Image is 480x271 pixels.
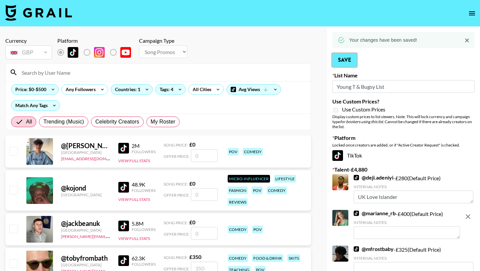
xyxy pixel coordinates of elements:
[7,47,51,58] div: GBP
[354,174,393,181] a: @deji.adeniyi
[132,227,156,232] div: Followers
[118,143,129,154] img: TikTok
[43,118,84,126] span: Trending (Music)
[354,184,473,189] div: Internal Notes:
[132,262,156,267] div: Followers
[5,5,72,21] img: Grail Talent
[118,182,129,193] img: TikTok
[57,45,136,59] div: List locked to TikTok.
[340,119,383,124] em: for bookers using this list
[243,148,263,156] div: comedy
[332,143,475,148] div: Locked once creators are added, or if "Active Creator Request" is checked.
[227,84,281,94] div: Avg Views
[132,143,156,149] div: 2M
[342,106,385,113] span: Use Custom Prices
[354,175,359,180] img: TikTok
[151,118,175,126] span: My Roster
[26,118,32,126] span: All
[61,262,110,267] div: [GEOGRAPHIC_DATA]
[118,236,150,241] button: View Full Stats
[139,37,187,44] div: Campaign Type
[354,220,460,225] div: Internal Notes:
[5,37,52,44] div: Currency
[189,219,195,225] strong: £ 0
[61,192,110,197] div: [GEOGRAPHIC_DATA]
[465,7,479,20] button: open drawer
[354,191,473,203] textarea: UK Love Islander
[61,233,160,239] a: [PERSON_NAME][EMAIL_ADDRESS][DOMAIN_NAME]
[11,100,60,110] div: Match Any Tags
[354,174,473,203] div: - £ 280 (Default Price)
[191,188,218,201] input: 0
[228,254,248,262] div: comedy
[354,210,460,239] div: - £ 400 (Default Price)
[349,34,417,46] div: Your changes have been saved!
[118,158,150,163] button: View Full Stats
[111,84,152,94] div: Countries: 1
[287,254,300,262] div: skits
[61,150,110,155] div: [GEOGRAPHIC_DATA]
[252,254,283,262] div: food & drink
[189,254,201,260] strong: £ 350
[228,187,248,194] div: fashion
[228,198,248,206] div: reviews
[462,35,472,45] button: Close
[332,53,357,67] button: Save
[118,221,129,231] img: TikTok
[132,149,156,154] div: Followers
[118,197,150,202] button: View Full Stats
[332,134,475,141] label: Platform
[332,114,475,129] div: Display custom prices to list viewers. Note: This will lock currency and campaign type . Cannot b...
[191,227,218,240] input: 0
[164,255,188,260] span: Song Price:
[61,184,110,192] div: @ kojond
[354,211,359,216] img: TikTok
[332,166,475,173] label: Talent - £ 4,880
[5,44,52,61] div: Remove selected talent to change your currency
[164,193,190,198] span: Offer Price:
[228,148,239,156] div: pov
[189,141,195,148] strong: £ 0
[68,47,78,58] img: TikTok
[332,98,475,105] label: Use Custom Prices?
[274,175,296,183] div: lifestyle
[132,220,156,227] div: 5.8M
[228,175,270,183] div: Micro-Influencer
[132,255,156,262] div: 62.3K
[156,84,185,94] div: Tags: 4
[252,187,263,194] div: pov
[164,154,190,159] span: Offer Price:
[61,155,128,161] a: [EMAIL_ADDRESS][DOMAIN_NAME]
[461,210,475,223] button: remove
[332,150,475,161] div: TikTok
[332,72,475,79] label: List Name
[120,47,131,58] img: YouTube
[354,210,396,217] a: @marianne_rb
[164,220,188,225] span: Song Price:
[164,232,190,237] span: Offer Price:
[191,149,218,162] input: 0
[267,187,287,194] div: comedy
[61,219,110,228] div: @ jackbeanuk
[164,143,188,148] span: Song Price:
[57,37,136,44] div: Platform
[61,142,110,150] div: @ [PERSON_NAME].stee1e
[61,254,110,262] div: @ tobyfrombath
[18,67,307,78] input: Search by User Name
[132,181,156,188] div: 48.9K
[354,246,359,252] img: TikTok
[252,226,263,233] div: pov
[189,84,213,94] div: All Cities
[354,246,394,252] a: @mfrostbaby
[11,84,58,94] div: Price: $0-$500
[94,47,105,58] img: Instagram
[62,84,97,94] div: Any Followers
[189,180,195,187] strong: £ 0
[164,182,188,187] span: Song Price:
[332,150,343,161] img: TikTok
[118,255,129,266] img: TikTok
[95,118,139,126] span: Celebrity Creators
[228,226,248,233] div: comedy
[61,228,110,233] div: [GEOGRAPHIC_DATA]
[132,188,156,193] div: Followers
